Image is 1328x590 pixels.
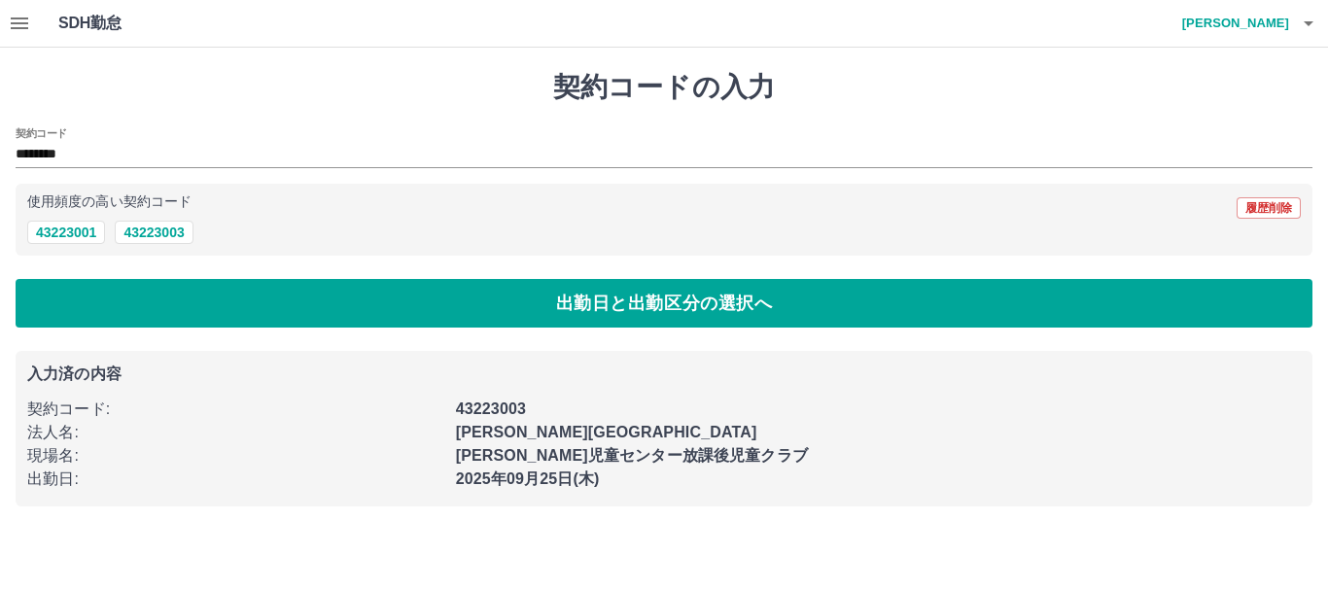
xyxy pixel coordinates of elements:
[16,71,1312,104] h1: 契約コードの入力
[27,468,444,491] p: 出勤日 :
[27,421,444,444] p: 法人名 :
[456,447,808,464] b: [PERSON_NAME]児童センター放課後児童クラブ
[456,470,600,487] b: 2025年09月25日(木)
[16,279,1312,328] button: 出勤日と出勤区分の選択へ
[27,398,444,421] p: 契約コード :
[1237,197,1301,219] button: 履歴削除
[16,125,67,141] h2: 契約コード
[27,195,192,209] p: 使用頻度の高い契約コード
[456,424,757,440] b: [PERSON_NAME][GEOGRAPHIC_DATA]
[115,221,192,244] button: 43223003
[27,444,444,468] p: 現場名 :
[456,400,526,417] b: 43223003
[27,221,105,244] button: 43223001
[27,366,1301,382] p: 入力済の内容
